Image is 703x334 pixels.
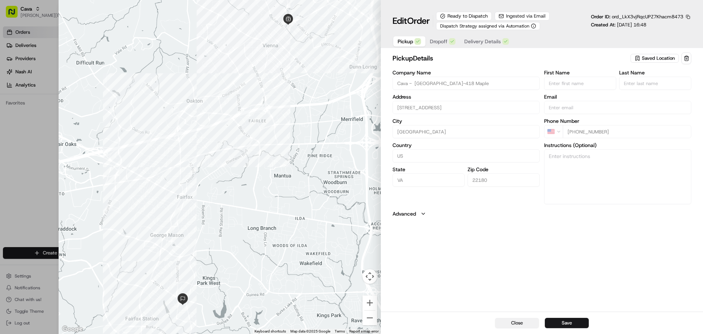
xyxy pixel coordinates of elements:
[25,70,120,77] div: Start new chat
[60,324,85,334] img: Google
[544,143,691,148] label: Instructions (Optional)
[631,53,680,63] button: Saved Location
[69,106,118,114] span: API Documentation
[15,106,56,114] span: Knowledge Base
[393,210,691,217] button: Advanced
[436,22,540,30] button: Dispatch Strategy assigned via Automation
[290,329,330,333] span: Map data ©2025 Google
[60,324,85,334] a: Open this area in Google Maps (opens a new window)
[362,296,377,310] button: Zoom in
[25,77,93,83] div: We're available if you need us!
[52,124,89,130] a: Powered byPylon
[393,173,465,187] input: Enter state
[506,13,546,19] span: Ingested via Email
[545,318,589,328] button: Save
[393,210,416,217] label: Advanced
[393,77,540,90] input: Enter company name
[4,103,59,117] a: 📗Knowledge Base
[393,143,540,148] label: Country
[335,329,345,333] a: Terms
[544,70,616,75] label: First Name
[393,94,540,99] label: Address
[254,329,286,334] button: Keyboard shortcuts
[393,15,430,27] h1: Edit
[407,15,430,27] span: Order
[544,118,691,124] label: Phone Number
[393,53,629,63] h2: pickup Details
[393,118,540,124] label: City
[7,107,13,113] div: 📗
[19,47,121,55] input: Clear
[619,77,691,90] input: Enter last name
[544,77,616,90] input: Enter first name
[544,101,691,114] input: Enter email
[62,107,68,113] div: 💻
[7,70,21,83] img: 1736555255976-a54dd68f-1ca7-489b-9aae-adbdc363a1c4
[468,167,540,172] label: Zip Code
[393,149,540,162] input: Enter country
[440,23,529,29] span: Dispatch Strategy assigned via Automation
[495,12,550,21] button: Ingested via Email
[73,124,89,130] span: Pylon
[591,14,683,20] p: Order ID:
[619,70,691,75] label: Last Name
[362,311,377,325] button: Zoom out
[7,29,133,41] p: Welcome 👋
[468,173,540,187] input: Enter zip code
[7,7,22,22] img: Nash
[436,12,492,21] div: Ready to Dispatch
[393,125,540,138] input: Enter city
[124,72,133,81] button: Start new chat
[612,14,683,20] span: ord_LkX3vjRqcUPZ7Khacm8473
[495,318,539,328] button: Close
[59,103,120,117] a: 💻API Documentation
[393,101,540,114] input: 418 Maple Ave E, Vienna, VA 22180, USA
[362,269,377,284] button: Map camera controls
[393,70,540,75] label: Company Name
[591,22,646,28] p: Created At:
[642,55,675,62] span: Saved Location
[393,167,465,172] label: State
[430,38,447,45] span: Dropoff
[349,329,379,333] a: Report a map error
[563,125,691,138] input: Enter phone number
[617,22,646,28] span: [DATE] 16:48
[464,38,501,45] span: Delivery Details
[544,94,691,99] label: Email
[398,38,413,45] span: Pickup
